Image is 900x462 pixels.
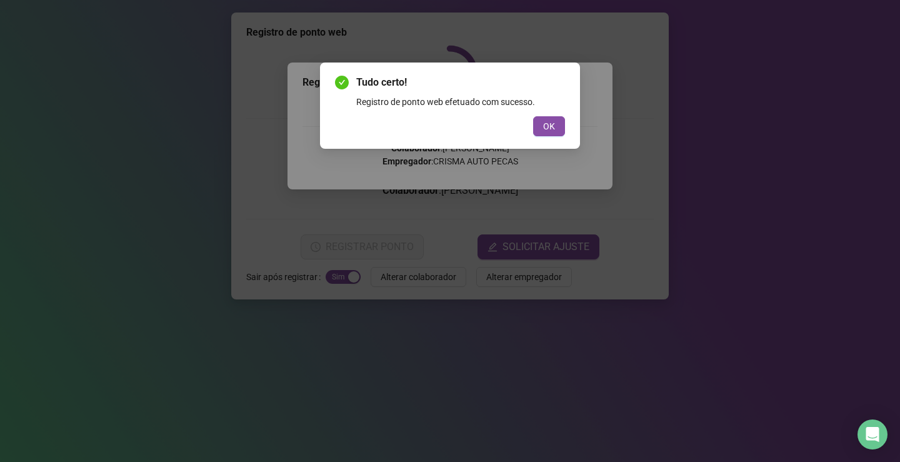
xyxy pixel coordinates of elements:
div: Open Intercom Messenger [857,419,887,449]
span: OK [543,119,555,133]
button: OK [533,116,565,136]
span: Tudo certo! [356,75,565,90]
div: Registro de ponto web efetuado com sucesso. [356,95,565,109]
span: check-circle [335,76,349,89]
